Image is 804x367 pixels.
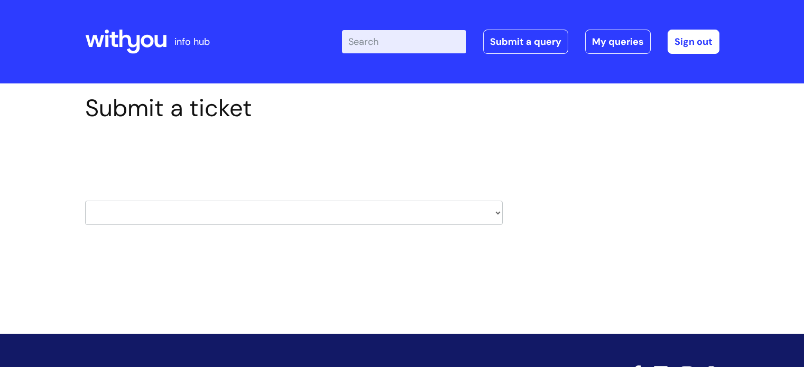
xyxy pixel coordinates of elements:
p: info hub [174,33,210,50]
a: My queries [585,30,651,54]
a: Submit a query [483,30,568,54]
h1: Submit a ticket [85,94,503,123]
h2: Select issue type [85,147,503,166]
a: Sign out [668,30,719,54]
input: Search [342,30,466,53]
div: | - [342,30,719,54]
